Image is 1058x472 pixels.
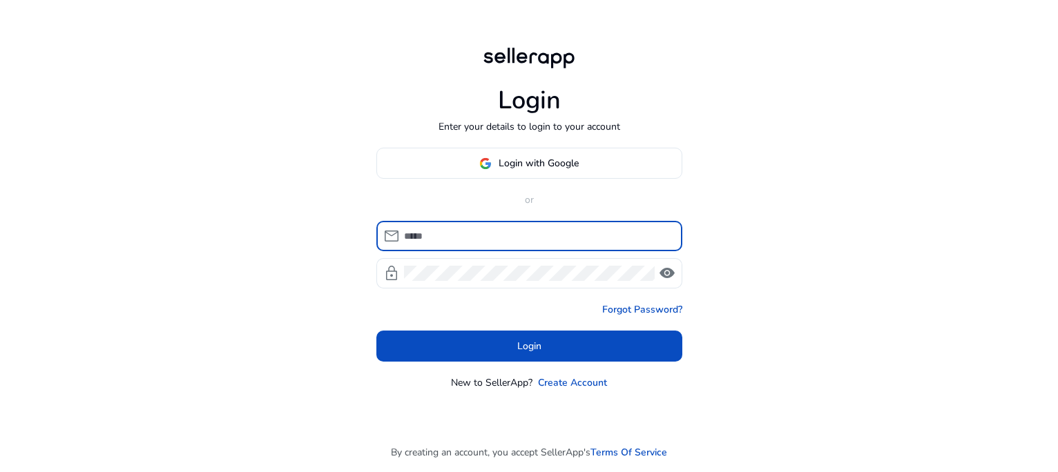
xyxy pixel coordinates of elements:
[602,302,682,317] a: Forgot Password?
[451,375,532,390] p: New to SellerApp?
[538,375,607,390] a: Create Account
[499,156,579,170] span: Login with Google
[383,265,400,282] span: lock
[376,193,682,207] p: or
[383,228,400,244] span: mail
[659,265,675,282] span: visibility
[439,119,620,134] p: Enter your details to login to your account
[479,157,492,170] img: google-logo.svg
[498,86,561,115] h1: Login
[376,331,682,362] button: Login
[376,148,682,179] button: Login with Google
[517,339,541,353] span: Login
[590,445,667,460] a: Terms Of Service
